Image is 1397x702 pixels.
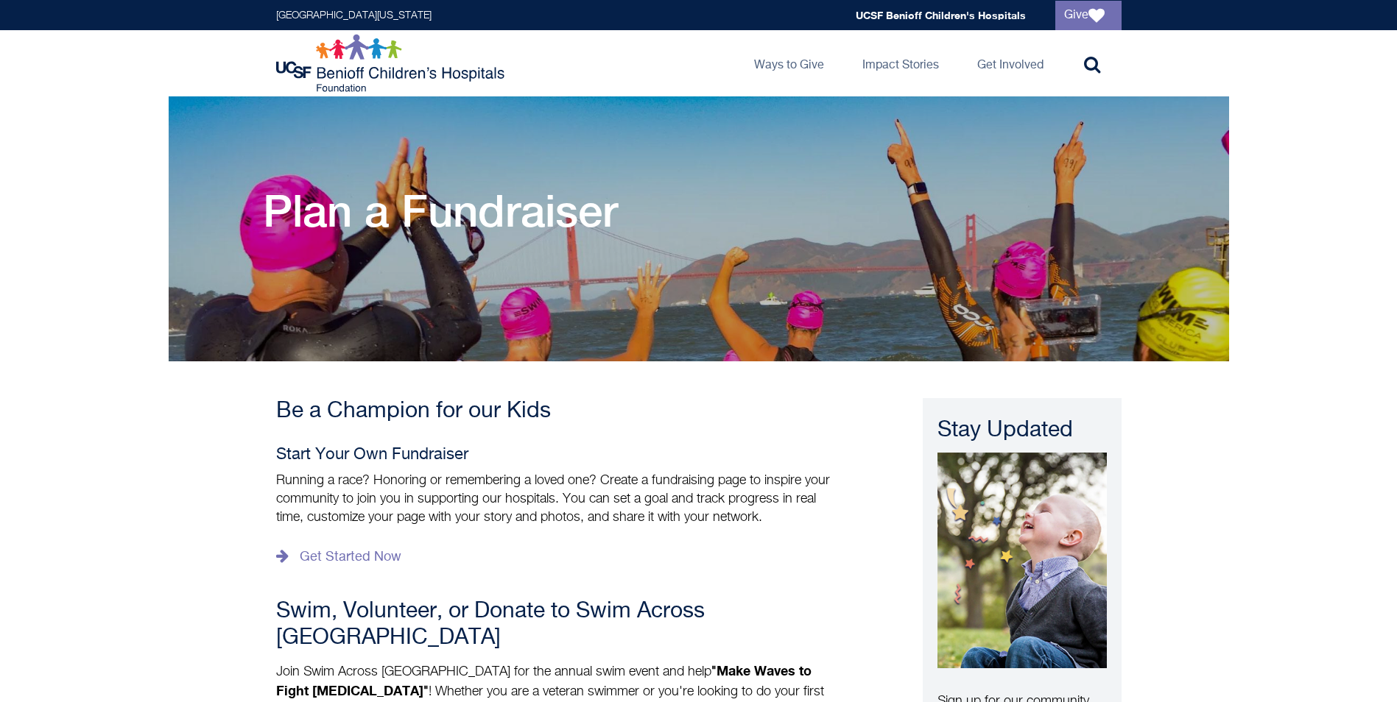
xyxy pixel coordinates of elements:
[742,30,836,96] a: Ways to Give
[937,416,1107,445] div: Stay Updated
[856,9,1026,21] a: UCSF Benioff Children's Hospitals
[263,185,618,236] h1: Plan a Fundraiser
[937,453,1107,668] img: A smiling boy sits outside
[423,685,429,698] b: "
[276,10,432,21] a: [GEOGRAPHIC_DATA][US_STATE]
[711,665,717,678] b: "
[276,598,843,651] h3: Swim, Volunteer, or Donate to Swim Across [GEOGRAPHIC_DATA]
[276,398,843,425] h3: Be a Champion for our Kids
[1055,1,1122,30] a: Give
[965,30,1055,96] a: Get Involved
[851,30,951,96] a: Impact Stories
[276,446,843,464] h4: Start Your Own Fundraiser
[276,34,508,93] img: Logo for UCSF Benioff Children's Hospitals Foundation
[276,545,401,569] a: Get Started Now
[276,472,843,527] p: Running a race? Honoring or remembering a loved one? Create a fundraising page to inspire your co...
